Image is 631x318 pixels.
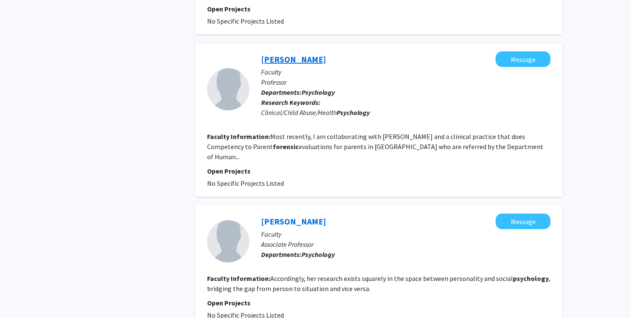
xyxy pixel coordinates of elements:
[513,274,549,283] b: psychology
[6,280,36,312] iframe: Chat
[496,51,550,67] button: Message Mary Bower Russa
[207,298,550,308] p: Open Projects
[207,132,270,141] b: Faculty Information:
[207,17,284,25] span: No Specific Projects Listed
[261,250,302,259] b: Departments:
[207,274,270,283] b: Faculty Information:
[261,98,321,107] b: Research Keywords:
[261,77,550,87] p: Professor
[207,4,550,14] p: Open Projects
[261,216,326,227] a: [PERSON_NAME]
[207,166,550,176] p: Open Projects
[261,54,326,64] a: [PERSON_NAME]
[302,250,335,259] b: Psychology
[261,239,550,249] p: Associate Professor
[261,67,550,77] p: Faculty
[207,179,284,187] span: No Specific Projects Listed
[337,108,370,117] b: Psychology
[207,274,550,293] fg-read-more: Accordingly, her research exists squarely in the space between personality and social , bridging ...
[207,132,543,161] fg-read-more: Most recently, I am collaborating with [PERSON_NAME] and a clinical practice that does Competency...
[261,107,550,118] div: Clinical/Child Abuse/Health
[261,229,550,239] p: Faculty
[496,214,550,229] button: Message Katherine Corker
[302,88,335,96] b: Psychology
[273,142,299,151] b: forensic
[261,88,302,96] b: Departments:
